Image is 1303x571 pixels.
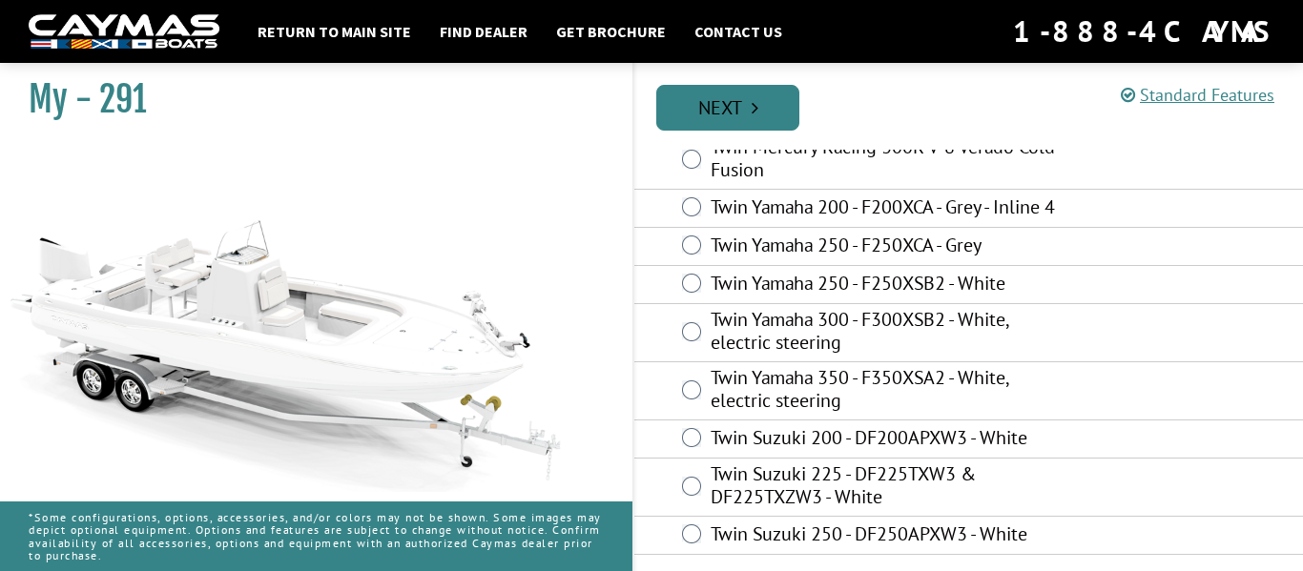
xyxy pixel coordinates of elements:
[711,308,1066,358] label: Twin Yamaha 300 - F300XSB2 - White, electric steering
[1013,10,1274,52] div: 1-888-4CAYMAS
[547,19,675,44] a: Get Brochure
[29,501,604,571] p: *Some configurations, options, accessories, and/or colors may not be shown. Some images may depic...
[248,19,421,44] a: Return to main site
[711,195,1066,223] label: Twin Yamaha 200 - F200XCA - Grey - Inline 4
[1121,84,1274,106] a: Standard Features
[711,522,1066,550] label: Twin Suzuki 250 - DF250APXW3 - White
[685,19,792,44] a: Contact Us
[29,78,585,121] h1: My - 291
[711,272,1066,299] label: Twin Yamaha 250 - F250XSB2 - White
[711,135,1066,186] label: Twin Mercury Racing 300R V-8 Verado Cold Fusion
[711,234,1066,261] label: Twin Yamaha 250 - F250XCA - Grey
[430,19,537,44] a: Find Dealer
[29,14,219,50] img: white-logo-c9c8dbefe5ff5ceceb0f0178aa75bf4bb51f6bca0971e226c86eb53dfe498488.png
[711,462,1066,513] label: Twin Suzuki 225 - DF225TXW3 & DF225TXZW3 - White
[711,366,1066,417] label: Twin Yamaha 350 - F350XSA2 - White, electric steering
[711,426,1066,454] label: Twin Suzuki 200 - DF200APXW3 - White
[656,85,799,131] a: Next
[651,82,1303,131] ul: Pagination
